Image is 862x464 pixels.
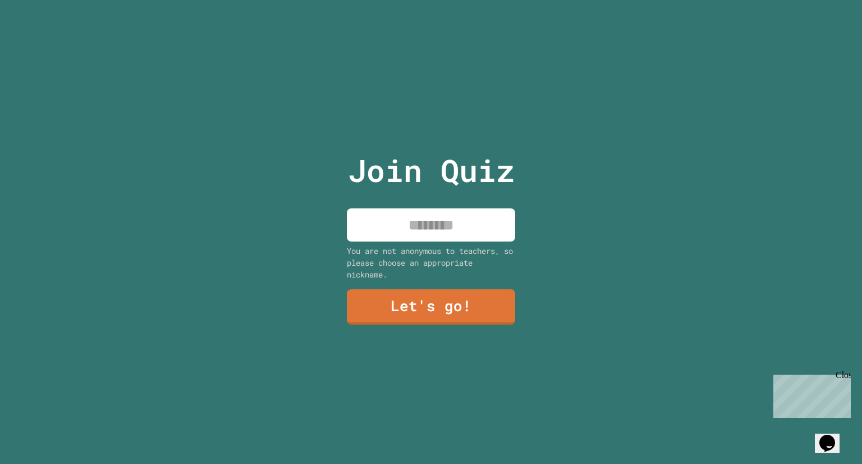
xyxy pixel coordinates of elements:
[769,370,851,418] iframe: chat widget
[4,4,77,71] div: Chat with us now!Close
[347,245,515,280] div: You are not anonymous to teachers, so please choose an appropriate nickname.
[347,289,515,325] a: Let's go!
[348,147,515,194] p: Join Quiz
[815,419,851,453] iframe: chat widget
